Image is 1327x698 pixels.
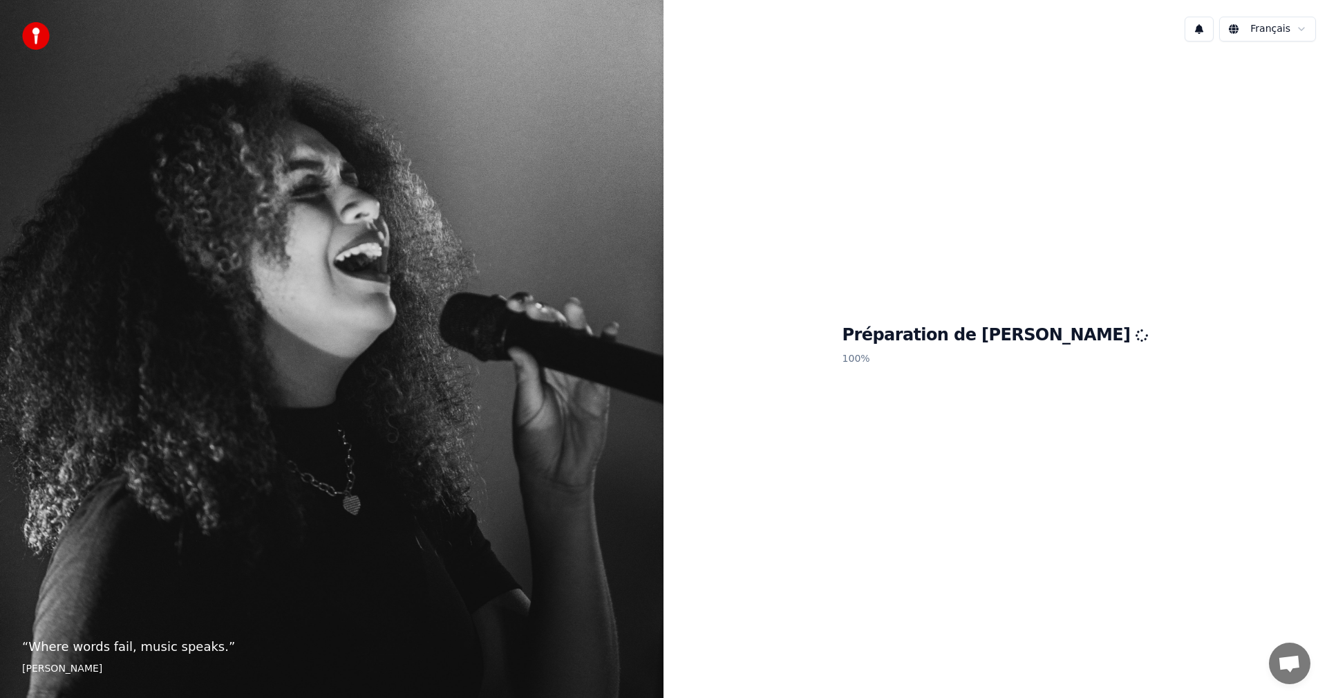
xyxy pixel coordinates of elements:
[22,22,50,50] img: youka
[843,347,1149,371] p: 100 %
[22,637,641,656] p: “ Where words fail, music speaks. ”
[1269,643,1310,684] a: Ouvrir le chat
[843,324,1149,347] h1: Préparation de [PERSON_NAME]
[22,662,641,676] footer: [PERSON_NAME]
